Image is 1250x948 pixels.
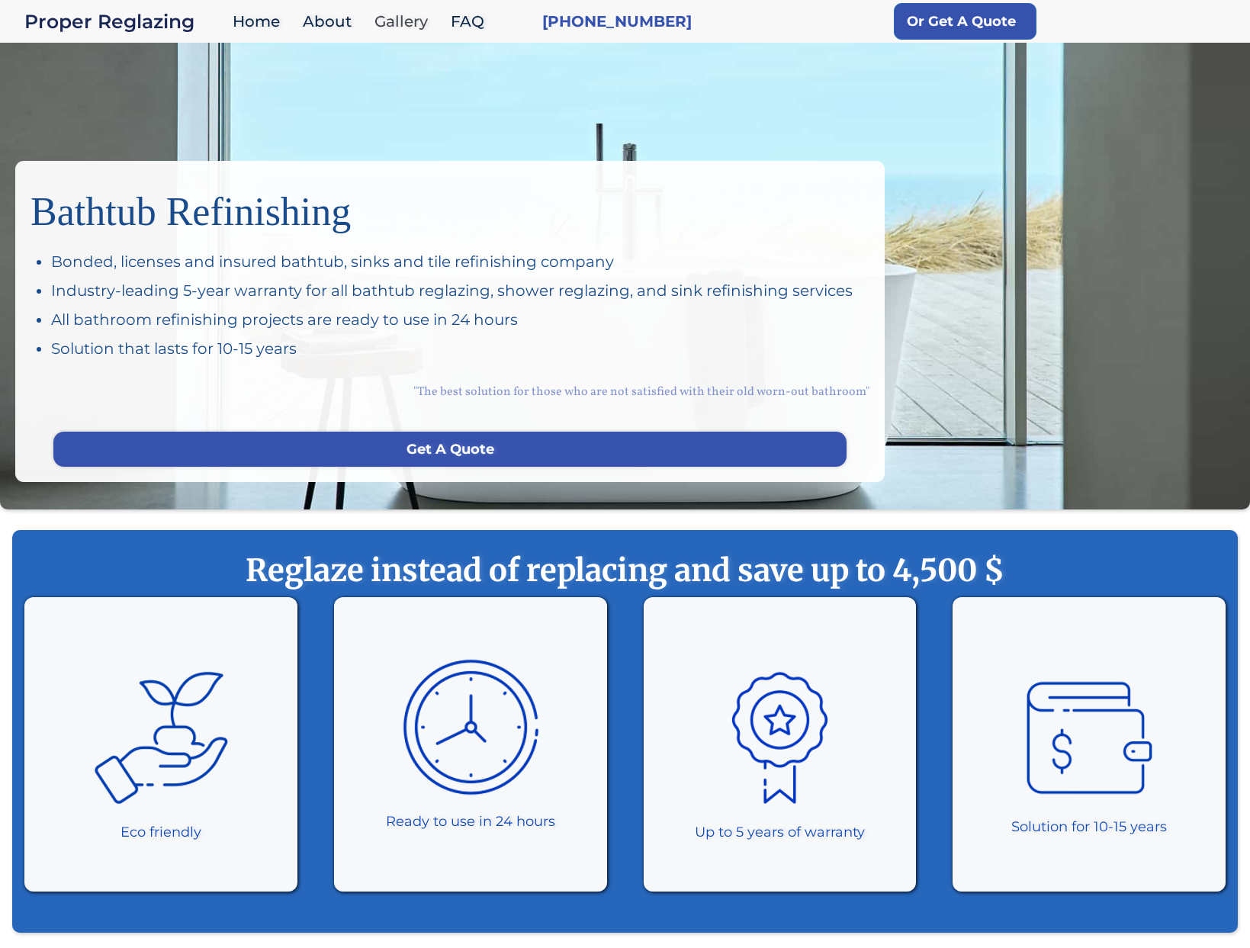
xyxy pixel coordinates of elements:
[31,176,869,236] h1: Bathtub Refinishing
[31,367,869,416] div: "The best solution for those who are not satisfied with their old worn-out bathroom"
[225,5,295,38] a: Home
[24,11,225,32] a: home
[367,5,443,38] a: Gallery
[51,338,869,359] div: Solution that lasts for 10-15 years
[51,309,869,330] div: All bathroom refinishing projects are ready to use in 24 hours
[894,3,1036,40] a: Or Get A Quote
[443,5,500,38] a: FAQ
[542,11,692,32] a: [PHONE_NUMBER]
[121,821,201,843] div: Eco friendly
[43,551,1207,590] strong: Reglaze instead of replacing and save up to 4,500 $
[51,251,869,272] div: Bonded, licenses and insured bathtub, sinks and tile refinishing company
[51,280,869,301] div: Industry-leading 5-year warranty for all bathtub reglazing, shower reglazing, and sink refinishin...
[24,11,225,32] div: Proper Reglazing
[1011,816,1167,837] div: Solution for 10-15 years
[386,811,555,853] div: Ready to use in 24 hours ‍
[53,432,847,467] a: Get A Quote
[295,5,367,38] a: About
[695,821,865,843] div: Up to 5 years of warranty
